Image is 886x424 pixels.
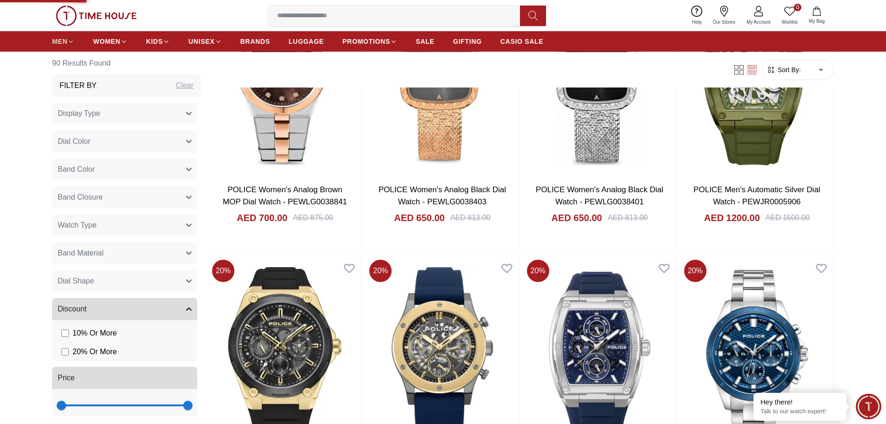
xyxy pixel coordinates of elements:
[607,212,647,223] div: AED 813.00
[342,33,397,50] a: PROMOTIONS
[188,33,221,50] a: UNISEX
[73,328,117,339] span: 10 % Or More
[707,4,741,27] a: Our Stores
[805,18,828,25] span: My Bag
[776,4,803,27] a: 0Wishlist
[527,260,549,282] span: 20 %
[212,260,234,282] span: 20 %
[342,37,390,46] span: PROMOTIONS
[803,5,830,27] button: My Bag
[794,4,801,11] span: 0
[58,276,94,287] span: Dial Shape
[704,211,760,224] h4: AED 1200.00
[61,348,69,356] input: 20% Or More
[369,260,392,282] span: 20 %
[93,37,120,46] span: WOMEN
[93,33,127,50] a: WOMEN
[52,102,197,125] button: Display Type
[552,211,602,224] h4: AED 650.00
[778,19,801,26] span: Wishlist
[289,37,324,46] span: LUGGAGE
[52,130,197,153] button: Dial Color
[289,33,324,50] a: LUGGAGE
[856,394,881,419] div: Chat Widget
[760,408,839,416] p: Talk to our watch expert!
[688,19,706,26] span: Help
[52,158,197,181] button: Band Color
[743,19,774,26] span: My Account
[500,33,544,50] a: CASIO SALE
[73,346,117,357] span: 20 % Or More
[237,211,287,224] h4: AED 700.00
[58,136,90,147] span: Dial Color
[58,164,95,175] span: Band Color
[416,33,434,50] a: SALE
[776,65,801,74] span: Sort By:
[453,37,482,46] span: GIFTING
[61,330,69,337] input: 10% Or More
[176,80,193,91] div: Clear
[536,185,663,206] a: POLICE Women's Analog Black Dial Watch - PEWLG0038401
[52,186,197,209] button: Band Closure
[146,33,170,50] a: KIDS
[58,220,97,231] span: Watch Type
[760,397,839,407] div: Hey there!
[379,185,506,206] a: POLICE Women's Analog Black Dial Watch - PEWLG0038403
[52,33,74,50] a: MEN
[58,303,87,315] span: Discount
[56,6,137,26] img: ...
[58,372,74,384] span: Price
[58,248,104,259] span: Band Material
[58,108,100,119] span: Display Type
[188,37,214,46] span: UNISEX
[52,298,197,320] button: Discount
[709,19,739,26] span: Our Stores
[293,212,333,223] div: AED 875.00
[450,212,490,223] div: AED 813.00
[146,37,163,46] span: KIDS
[686,4,707,27] a: Help
[60,80,97,91] h3: Filter By
[394,211,445,224] h4: AED 650.00
[223,185,347,206] a: POLICE Women's Analog Brown MOP Dial Watch - PEWLG0038841
[240,37,270,46] span: BRANDS
[684,260,706,282] span: 20 %
[52,270,197,292] button: Dial Shape
[240,33,270,50] a: BRANDS
[416,37,434,46] span: SALE
[58,192,103,203] span: Band Closure
[52,37,67,46] span: MEN
[766,65,801,74] button: Sort By:
[500,37,544,46] span: CASIO SALE
[52,367,197,389] button: Price
[52,242,197,264] button: Band Material
[693,185,820,206] a: POLICE Men's Automatic Silver Dial Watch - PEWJR0005906
[766,212,810,223] div: AED 1500.00
[52,52,201,74] h6: 90 Results Found
[453,33,482,50] a: GIFTING
[52,214,197,236] button: Watch Type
